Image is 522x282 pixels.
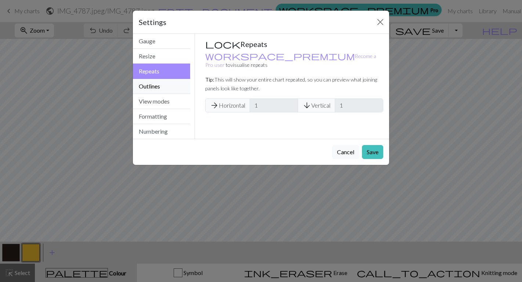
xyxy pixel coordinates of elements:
span: Vertical [298,98,335,112]
a: Become a Pro user [205,53,376,68]
button: Numbering [133,124,190,139]
span: arrow_forward [210,100,219,111]
small: This will show your entire chart repeated, so you can preview what joining panels look like toget... [205,76,377,91]
strong: Tip: [205,76,214,83]
h5: Repeats [205,40,384,48]
button: Cancel [332,145,359,159]
button: Save [362,145,383,159]
h5: Settings [139,17,166,28]
button: Close [374,16,386,28]
button: Formatting [133,109,190,124]
span: workspace_premium [205,51,355,61]
button: Gauge [133,34,190,49]
button: Outlines [133,79,190,94]
button: Repeats [133,64,190,79]
small: to visualise repeats [205,53,376,68]
span: Horizontal [205,98,250,112]
button: Resize [133,49,190,64]
button: View modes [133,94,190,109]
span: arrow_downward [302,100,311,111]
